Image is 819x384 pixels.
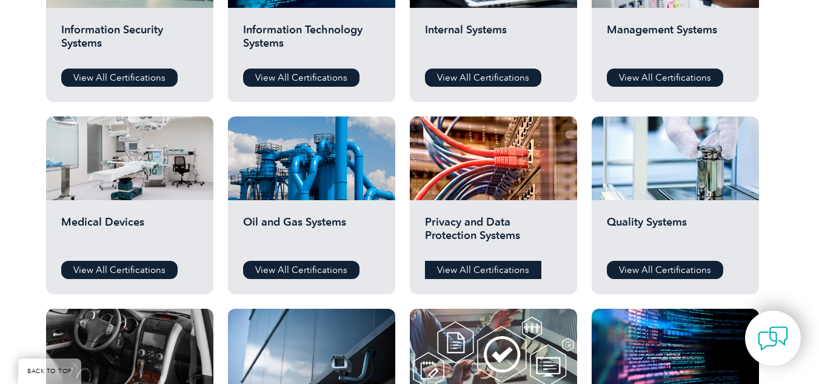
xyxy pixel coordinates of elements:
h2: Quality Systems [607,215,744,252]
h2: Management Systems [607,23,744,59]
a: View All Certifications [243,261,359,279]
a: View All Certifications [425,261,541,279]
h2: Information Technology Systems [243,23,380,59]
a: View All Certifications [607,261,723,279]
h2: Internal Systems [425,23,562,59]
h2: Oil and Gas Systems [243,215,380,252]
a: View All Certifications [425,69,541,87]
h2: Information Security Systems [61,23,198,59]
h2: Privacy and Data Protection Systems [425,215,562,252]
h2: Medical Devices [61,215,198,252]
a: View All Certifications [243,69,359,87]
a: View All Certifications [61,69,178,87]
a: BACK TO TOP [18,359,81,384]
a: View All Certifications [607,69,723,87]
img: contact-chat.png [758,323,788,354]
a: View All Certifications [61,261,178,279]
